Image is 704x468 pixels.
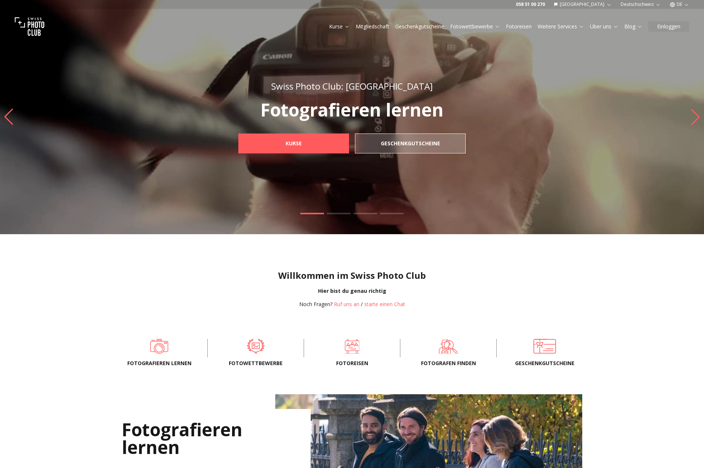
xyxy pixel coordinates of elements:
a: 058 51 00 270 [516,1,545,7]
span: Fotowettbewerbe [220,360,292,367]
a: Über uns [590,23,618,30]
a: Fotowettbewerbe [220,339,292,354]
a: Fotoreisen [506,23,532,30]
button: Einloggen [648,21,689,32]
h2: Fotografieren lernen [122,409,311,468]
span: Fotoreisen [316,360,388,367]
a: Ruf uns an [334,301,359,308]
p: Fotografieren lernen [222,101,482,119]
a: Kurse [329,23,350,30]
span: Fotografieren lernen [123,360,196,367]
span: Noch Fragen? [299,301,332,308]
a: Geschenkgutscheine [508,339,581,354]
button: Fotoreisen [503,21,535,32]
img: Swiss photo club [15,12,44,41]
a: Fotoreisen [316,339,388,354]
a: Geschenkgutscheine [355,134,466,153]
a: Fotografen finden [412,339,484,354]
button: Kurse [326,21,353,32]
div: / [299,301,405,308]
button: starte einen Chat [364,301,405,308]
a: Fotowettbewerbe [450,23,500,30]
button: Mitgliedschaft [353,21,392,32]
button: Fotowettbewerbe [447,21,503,32]
b: Geschenkgutscheine [381,140,440,147]
b: Kurse [286,140,302,147]
span: Fotografen finden [412,360,484,367]
button: Blog [621,21,645,32]
a: Mitgliedschaft [356,23,389,30]
a: Kurse [238,134,349,153]
h1: Willkommen im Swiss Photo Club [6,270,698,281]
button: Geschenkgutscheine [392,21,447,32]
div: Hier bist du genau richtig [6,287,698,295]
a: Weitere Services [538,23,584,30]
a: Geschenkgutscheine [395,23,444,30]
button: Weitere Services [535,21,587,32]
a: Blog [624,23,642,30]
span: Swiss Photo Club: [GEOGRAPHIC_DATA] [271,80,433,92]
span: Geschenkgutscheine [508,360,581,367]
a: Fotografieren lernen [123,339,196,354]
button: Über uns [587,21,621,32]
